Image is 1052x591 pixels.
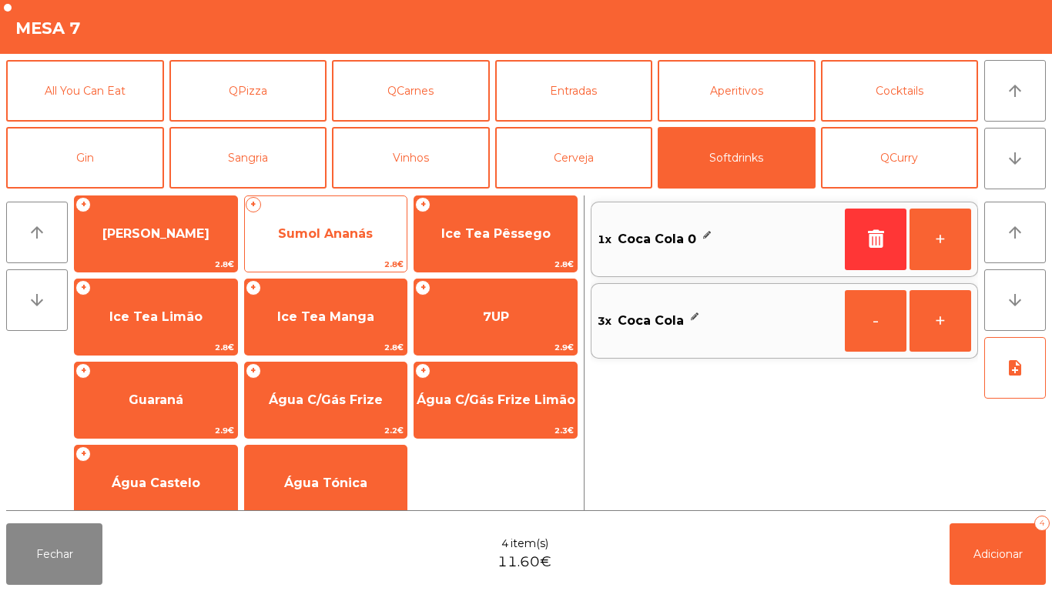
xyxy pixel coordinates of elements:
[984,337,1046,399] button: note_add
[75,340,237,355] span: 2.8€
[414,423,577,438] span: 2.3€
[269,392,383,407] span: Água C/Gás Frize
[102,226,209,241] span: [PERSON_NAME]
[618,228,696,251] span: Coca Cola 0
[1006,149,1024,168] i: arrow_downward
[415,280,431,295] span: +
[75,280,91,295] span: +
[6,127,164,189] button: Gin
[1006,291,1024,309] i: arrow_downward
[973,547,1023,561] span: Adicionar
[950,523,1046,585] button: Adicionar4
[658,127,816,189] button: Softdrinks
[75,363,91,379] span: +
[501,536,509,552] span: 4
[417,392,575,407] span: Água C/Gás Frize Limão
[6,202,68,263] button: arrow_upward
[6,60,164,122] button: All You Can Eat
[129,392,183,407] span: Guaraná
[441,226,551,241] span: Ice Tea Pêssego
[511,536,548,552] span: item(s)
[910,209,971,270] button: +
[28,223,46,242] i: arrow_upward
[821,127,979,189] button: QCurry
[414,257,577,272] span: 2.8€
[75,197,91,212] span: +
[246,197,261,212] span: +
[415,197,431,212] span: +
[245,257,407,272] span: 2.8€
[618,309,684,332] span: Coca Cola
[28,291,46,309] i: arrow_downward
[984,202,1046,263] button: arrow_upward
[15,17,81,40] h4: Mesa 7
[984,269,1046,331] button: arrow_downward
[1006,82,1024,100] i: arrow_upward
[75,506,237,521] span: 2.2€
[821,60,979,122] button: Cocktails
[75,423,237,438] span: 2.9€
[246,280,261,295] span: +
[598,228,611,251] span: 1x
[483,309,509,324] span: 7UP
[245,506,407,521] span: 2.5€
[598,309,611,332] span: 3x
[984,60,1046,122] button: arrow_upward
[415,363,431,379] span: +
[498,552,551,573] span: 11.60€
[332,60,490,122] button: QCarnes
[112,476,200,490] span: Água Castelo
[75,446,91,462] span: +
[75,257,237,272] span: 2.8€
[495,60,653,122] button: Entradas
[245,423,407,438] span: 2.2€
[984,128,1046,189] button: arrow_downward
[278,226,373,241] span: Sumol Ananás
[277,309,374,324] span: Ice Tea Manga
[284,476,367,490] span: Água Tónica
[414,340,577,355] span: 2.9€
[246,363,261,379] span: +
[109,309,203,324] span: Ice Tea Limão
[495,127,653,189] button: Cerveja
[1034,516,1050,531] div: 4
[6,523,102,585] button: Fechar
[1006,223,1024,242] i: arrow_upward
[845,290,906,352] button: -
[1006,359,1024,377] i: note_add
[169,127,327,189] button: Sangria
[910,290,971,352] button: +
[169,60,327,122] button: QPizza
[658,60,816,122] button: Aperitivos
[6,269,68,331] button: arrow_downward
[245,340,407,355] span: 2.8€
[332,127,490,189] button: Vinhos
